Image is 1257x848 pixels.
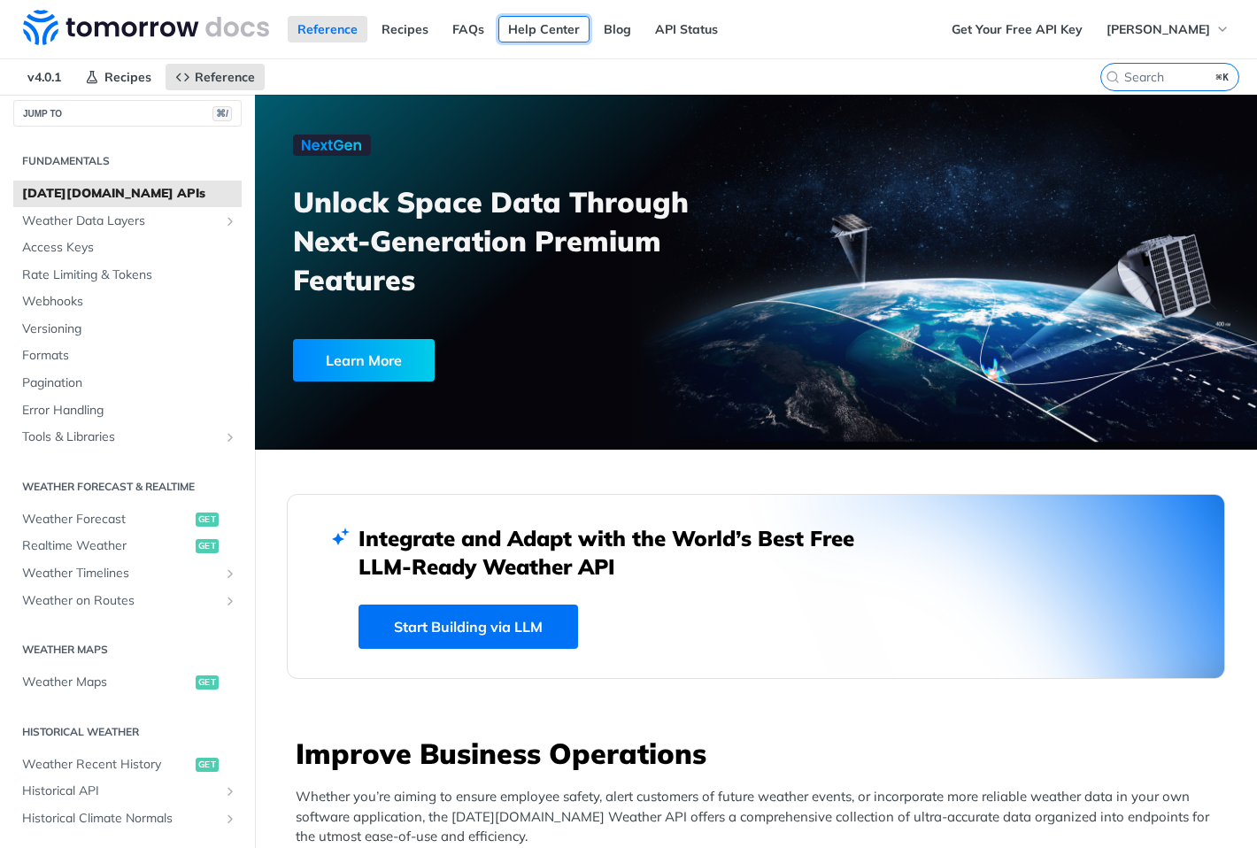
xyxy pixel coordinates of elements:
[22,293,237,311] span: Webhooks
[13,506,242,533] a: Weather Forecastget
[13,724,242,740] h2: Historical Weather
[22,565,219,582] span: Weather Timelines
[594,16,641,42] a: Blog
[22,511,191,528] span: Weather Forecast
[223,430,237,444] button: Show subpages for Tools & Libraries
[13,669,242,696] a: Weather Mapsget
[22,320,237,338] span: Versioning
[22,266,237,284] span: Rate Limiting & Tokens
[104,69,151,85] span: Recipes
[13,752,242,778] a: Weather Recent Historyget
[13,153,242,169] h2: Fundamentals
[13,289,242,315] a: Webhooks
[293,339,679,382] a: Learn More
[288,16,367,42] a: Reference
[359,524,881,581] h2: Integrate and Adapt with the World’s Best Free LLM-Ready Weather API
[942,16,1092,42] a: Get Your Free API Key
[196,539,219,553] span: get
[1107,21,1210,37] span: [PERSON_NAME]
[296,787,1225,847] p: Whether you’re aiming to ensure employee safety, alert customers of future weather events, or inc...
[212,106,232,121] span: ⌘/
[296,734,1225,773] h3: Improve Business Operations
[22,782,219,800] span: Historical API
[1097,16,1239,42] button: [PERSON_NAME]
[13,778,242,805] a: Historical APIShow subpages for Historical API
[13,588,242,614] a: Weather on RoutesShow subpages for Weather on Routes
[13,208,242,235] a: Weather Data LayersShow subpages for Weather Data Layers
[293,339,435,382] div: Learn More
[13,533,242,559] a: Realtime Weatherget
[75,64,161,90] a: Recipes
[1212,68,1234,86] kbd: ⌘K
[22,592,219,610] span: Weather on Routes
[22,537,191,555] span: Realtime Weather
[166,64,265,90] a: Reference
[443,16,494,42] a: FAQs
[22,212,219,230] span: Weather Data Layers
[18,64,71,90] span: v4.0.1
[13,316,242,343] a: Versioning
[22,402,237,420] span: Error Handling
[13,424,242,451] a: Tools & LibrariesShow subpages for Tools & Libraries
[22,347,237,365] span: Formats
[498,16,590,42] a: Help Center
[223,567,237,581] button: Show subpages for Weather Timelines
[13,370,242,397] a: Pagination
[372,16,438,42] a: Recipes
[196,675,219,690] span: get
[13,235,242,261] a: Access Keys
[13,262,242,289] a: Rate Limiting & Tokens
[13,343,242,369] a: Formats
[195,69,255,85] span: Reference
[359,605,578,649] a: Start Building via LLM
[223,784,237,798] button: Show subpages for Historical API
[22,239,237,257] span: Access Keys
[13,397,242,424] a: Error Handling
[13,560,242,587] a: Weather TimelinesShow subpages for Weather Timelines
[196,513,219,527] span: get
[223,594,237,608] button: Show subpages for Weather on Routes
[223,812,237,826] button: Show subpages for Historical Climate Normals
[293,182,775,299] h3: Unlock Space Data Through Next-Generation Premium Features
[22,756,191,774] span: Weather Recent History
[13,479,242,495] h2: Weather Forecast & realtime
[23,10,269,45] img: Tomorrow.io Weather API Docs
[22,674,191,691] span: Weather Maps
[13,806,242,832] a: Historical Climate NormalsShow subpages for Historical Climate Normals
[223,214,237,228] button: Show subpages for Weather Data Layers
[1106,70,1120,84] svg: Search
[13,100,242,127] button: JUMP TO⌘/
[22,810,219,828] span: Historical Climate Normals
[22,185,237,203] span: [DATE][DOMAIN_NAME] APIs
[13,642,242,658] h2: Weather Maps
[293,135,371,156] img: NextGen
[22,374,237,392] span: Pagination
[22,428,219,446] span: Tools & Libraries
[13,181,242,207] a: [DATE][DOMAIN_NAME] APIs
[645,16,728,42] a: API Status
[196,758,219,772] span: get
